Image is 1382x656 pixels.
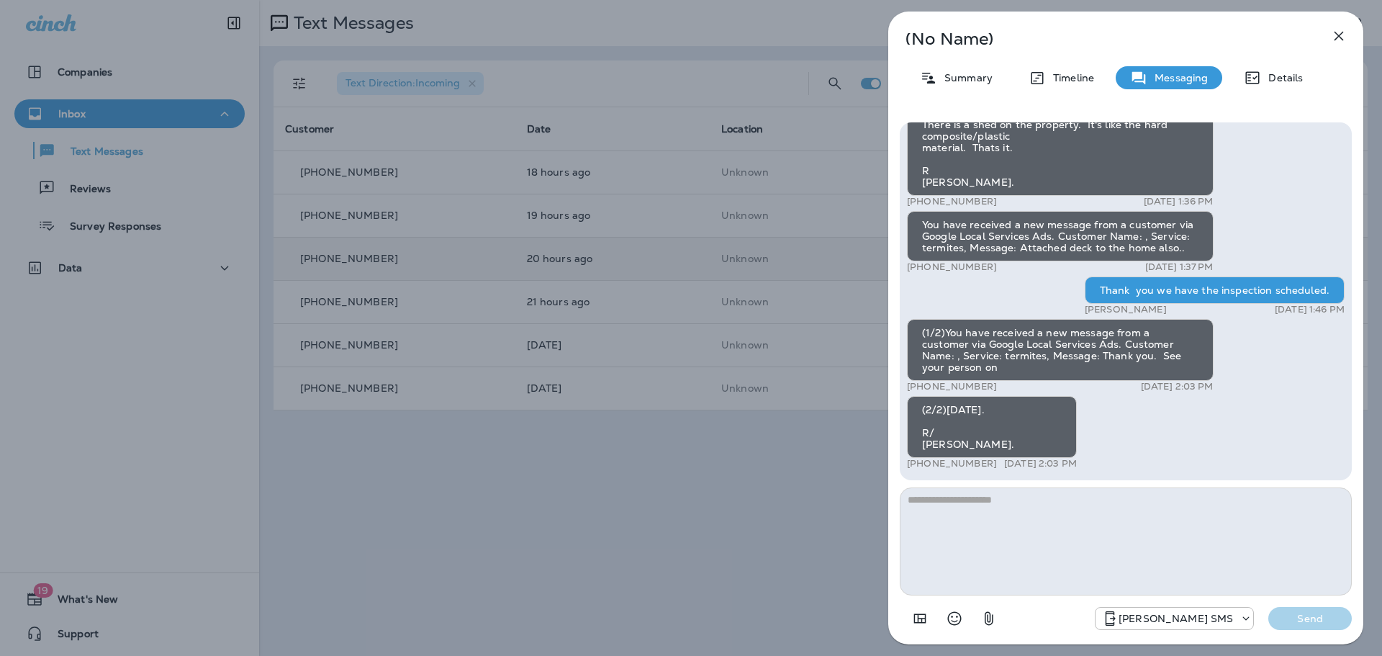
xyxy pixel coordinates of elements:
[1119,613,1233,624] p: [PERSON_NAME] SMS
[1144,196,1214,207] p: [DATE] 1:36 PM
[907,261,997,273] p: [PHONE_NUMBER]
[907,396,1077,458] div: (2/2)[DATE]. R/ [PERSON_NAME].
[907,88,1214,196] div: (2/2)[EMAIL_ADDRESS][DOMAIN_NAME] There is a shed on the property. It's like the hard composite/p...
[940,604,969,633] button: Select an emoji
[1261,72,1303,84] p: Details
[1085,304,1167,315] p: [PERSON_NAME]
[1046,72,1094,84] p: Timeline
[1141,381,1214,392] p: [DATE] 2:03 PM
[905,604,934,633] button: Add in a premade template
[907,196,997,207] p: [PHONE_NUMBER]
[937,72,993,84] p: Summary
[1096,610,1253,627] div: +1 (757) 760-3335
[907,319,1214,381] div: (1/2)You have received a new message from a customer via Google Local Services Ads. Customer Name...
[1085,277,1345,304] div: Thank you we have the inspection scheduled.
[907,211,1214,261] div: You have received a new message from a customer via Google Local Services Ads. Customer Name: , S...
[1147,72,1208,84] p: Messaging
[907,381,997,392] p: [PHONE_NUMBER]
[1004,458,1077,469] p: [DATE] 2:03 PM
[905,33,1299,45] p: (No Name)
[907,458,997,469] p: [PHONE_NUMBER]
[1145,261,1214,273] p: [DATE] 1:37 PM
[1275,304,1345,315] p: [DATE] 1:46 PM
